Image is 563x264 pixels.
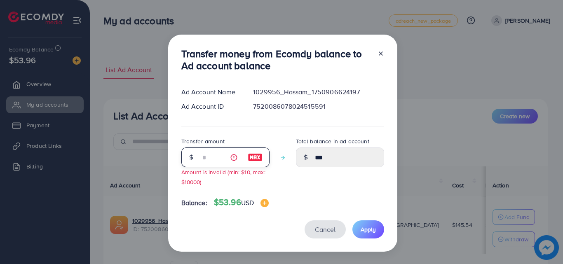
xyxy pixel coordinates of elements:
[181,137,225,145] label: Transfer amount
[315,225,335,234] span: Cancel
[352,220,384,238] button: Apply
[260,199,269,207] img: image
[361,225,376,234] span: Apply
[246,87,390,97] div: 1029956_Hassam_1750906624197
[175,102,247,111] div: Ad Account ID
[181,48,371,72] h3: Transfer money from Ecomdy balance to Ad account balance
[241,198,254,207] span: USD
[305,220,346,238] button: Cancel
[175,87,247,97] div: Ad Account Name
[246,102,390,111] div: 7520086078024515591
[214,197,269,208] h4: $53.96
[181,198,207,208] span: Balance:
[181,168,265,185] small: Amount is invalid (min: $10, max: $10000)
[296,137,369,145] label: Total balance in ad account
[248,152,263,162] img: image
